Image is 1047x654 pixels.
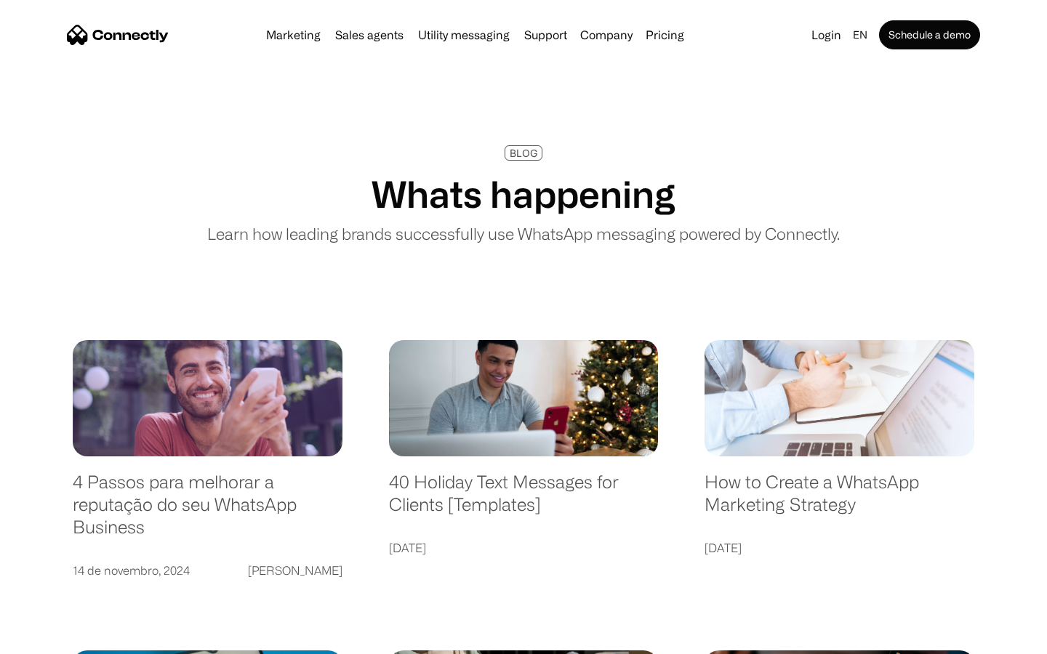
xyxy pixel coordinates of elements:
div: 14 de novembro, 2024 [73,560,190,581]
a: Utility messaging [412,29,516,41]
a: Sales agents [329,29,409,41]
a: Login [806,25,847,45]
h1: Whats happening [372,172,675,216]
p: Learn how leading brands successfully use WhatsApp messaging powered by Connectly. [207,222,840,246]
div: BLOG [510,148,537,158]
a: 40 Holiday Text Messages for Clients [Templates] [389,471,659,530]
div: [PERSON_NAME] [248,560,342,581]
a: Pricing [640,29,690,41]
div: Company [580,25,633,45]
aside: Language selected: English [15,629,87,649]
a: 4 Passos para melhorar a reputação do seu WhatsApp Business [73,471,342,552]
a: How to Create a WhatsApp Marketing Strategy [705,471,974,530]
div: [DATE] [389,538,426,558]
div: en [853,25,867,45]
a: Marketing [260,29,326,41]
a: Support [518,29,573,41]
ul: Language list [29,629,87,649]
div: [DATE] [705,538,742,558]
a: Schedule a demo [879,20,980,49]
